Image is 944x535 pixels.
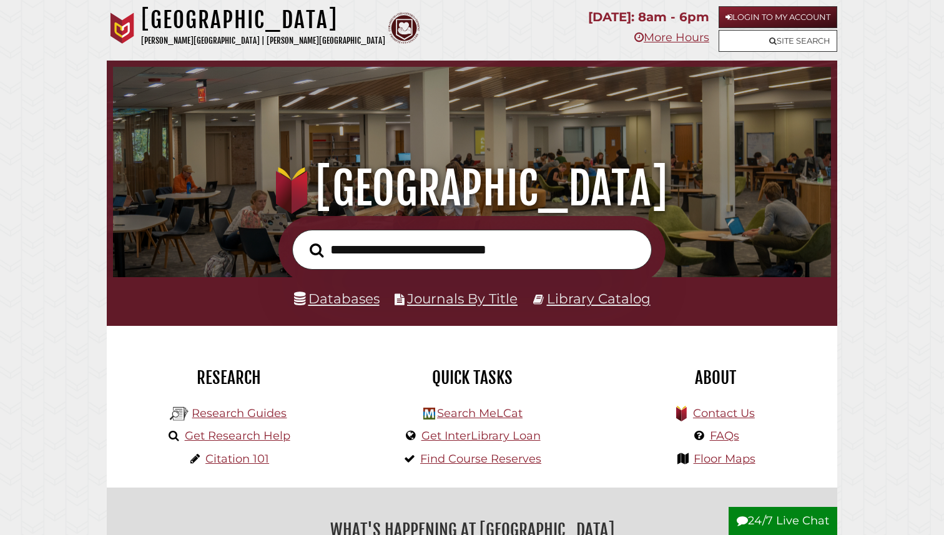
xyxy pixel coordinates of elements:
[693,406,755,420] a: Contact Us
[603,367,828,388] h2: About
[423,408,435,420] img: Hekman Library Logo
[185,429,290,443] a: Get Research Help
[294,290,380,307] a: Databases
[127,161,817,216] h1: [GEOGRAPHIC_DATA]
[205,452,269,466] a: Citation 101
[170,405,189,423] img: Hekman Library Logo
[360,367,584,388] h2: Quick Tasks
[719,30,837,52] a: Site Search
[437,406,523,420] a: Search MeLCat
[588,6,709,28] p: [DATE]: 8am - 6pm
[192,406,287,420] a: Research Guides
[107,12,138,44] img: Calvin University
[710,429,739,443] a: FAQs
[303,240,330,262] button: Search
[421,429,541,443] a: Get InterLibrary Loan
[407,290,518,307] a: Journals By Title
[547,290,651,307] a: Library Catalog
[141,34,385,48] p: [PERSON_NAME][GEOGRAPHIC_DATA] | [PERSON_NAME][GEOGRAPHIC_DATA]
[116,367,341,388] h2: Research
[388,12,420,44] img: Calvin Theological Seminary
[694,452,755,466] a: Floor Maps
[634,31,709,44] a: More Hours
[420,452,541,466] a: Find Course Reserves
[310,242,323,257] i: Search
[141,6,385,34] h1: [GEOGRAPHIC_DATA]
[719,6,837,28] a: Login to My Account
